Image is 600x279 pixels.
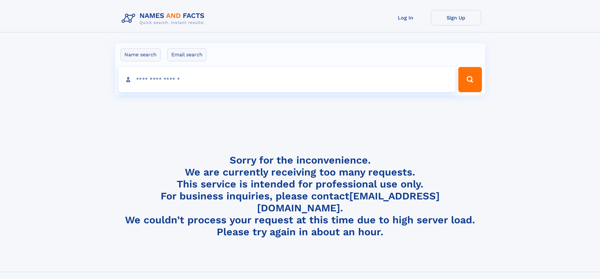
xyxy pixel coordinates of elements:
[257,190,440,214] a: [EMAIL_ADDRESS][DOMAIN_NAME]
[458,67,482,92] button: Search Button
[380,10,431,25] a: Log In
[119,10,210,27] img: Logo Names and Facts
[119,154,481,238] h4: Sorry for the inconvenience. We are currently receiving too many requests. This service is intend...
[431,10,481,25] a: Sign Up
[118,67,456,92] input: search input
[167,48,207,61] label: Email search
[120,48,161,61] label: Name search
